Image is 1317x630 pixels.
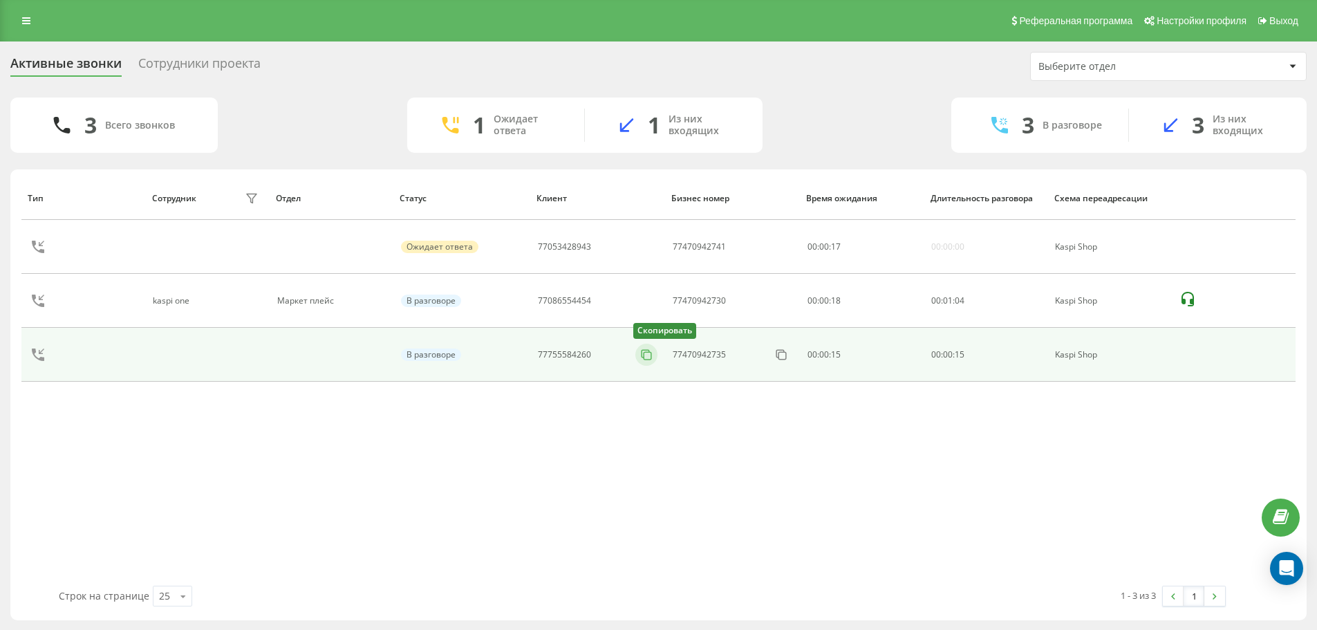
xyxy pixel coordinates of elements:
[931,296,964,306] div: : :
[1213,113,1286,137] div: Из них входящих
[669,113,742,137] div: Из них входящих
[1043,120,1102,131] div: В разговоре
[819,241,829,252] span: 00
[1022,112,1034,138] div: 3
[931,349,941,360] span: 00
[807,296,916,306] div: 00:00:18
[1038,61,1204,73] div: Выберите отдел
[401,241,478,253] div: Ожидает ответа
[673,242,726,252] div: 77470942741
[494,113,563,137] div: Ожидает ответа
[648,112,660,138] div: 1
[633,323,696,339] div: Скопировать
[807,242,841,252] div: : :
[159,589,170,603] div: 25
[538,296,591,306] div: 77086554454
[673,296,726,306] div: 77470942730
[152,194,196,203] div: Сотрудник
[10,56,122,77] div: Активные звонки
[931,295,941,306] span: 00
[536,194,658,203] div: Клиент
[1157,15,1246,26] span: Настройки профиля
[277,296,386,306] div: Маркет плейс
[1184,586,1204,606] a: 1
[673,350,726,360] div: 77470942735
[955,295,964,306] span: 04
[806,194,917,203] div: Время ожидания
[401,295,461,307] div: В разговоре
[807,241,817,252] span: 00
[943,295,953,306] span: 01
[538,350,591,360] div: 77755584260
[400,194,523,203] div: Статус
[401,349,461,361] div: В разговоре
[1270,552,1303,585] div: Open Intercom Messenger
[28,194,138,203] div: Тип
[931,194,1041,203] div: Длительность разговора
[1269,15,1298,26] span: Выход
[105,120,175,131] div: Всего звонков
[84,112,97,138] div: 3
[59,589,149,602] span: Строк на странице
[138,56,261,77] div: Сотрудники проекта
[538,242,591,252] div: 77053428943
[153,296,193,306] div: kaspi one
[931,242,964,252] div: 00:00:00
[1055,296,1164,306] div: Kaspi Shop
[943,349,953,360] span: 00
[807,350,916,360] div: 00:00:15
[1055,350,1164,360] div: Kaspi Shop
[1019,15,1132,26] span: Реферальная программа
[1192,112,1204,138] div: 3
[473,112,485,138] div: 1
[276,194,386,203] div: Отдел
[671,194,793,203] div: Бизнес номер
[931,350,964,360] div: : :
[1054,194,1165,203] div: Схема переадресации
[955,349,964,360] span: 15
[1055,242,1164,252] div: Kaspi Shop
[831,241,841,252] span: 17
[1121,589,1156,602] div: 1 - 3 из 3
